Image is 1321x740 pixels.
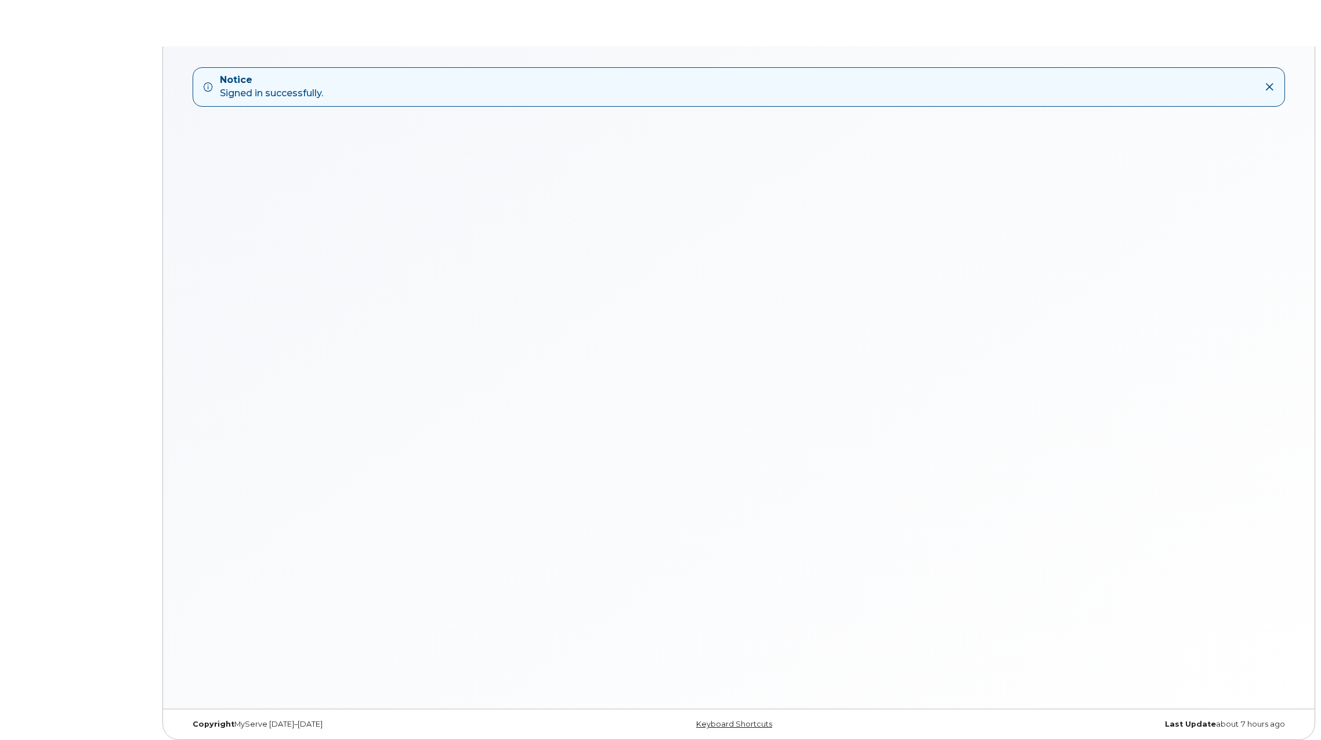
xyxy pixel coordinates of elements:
div: about 7 hours ago [924,720,1294,729]
div: Signed in successfully. [220,74,323,100]
strong: Last Update [1165,720,1216,728]
strong: Copyright [193,720,234,728]
strong: Notice [220,74,323,87]
a: Keyboard Shortcuts [696,720,772,728]
div: MyServe [DATE]–[DATE] [184,720,554,729]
